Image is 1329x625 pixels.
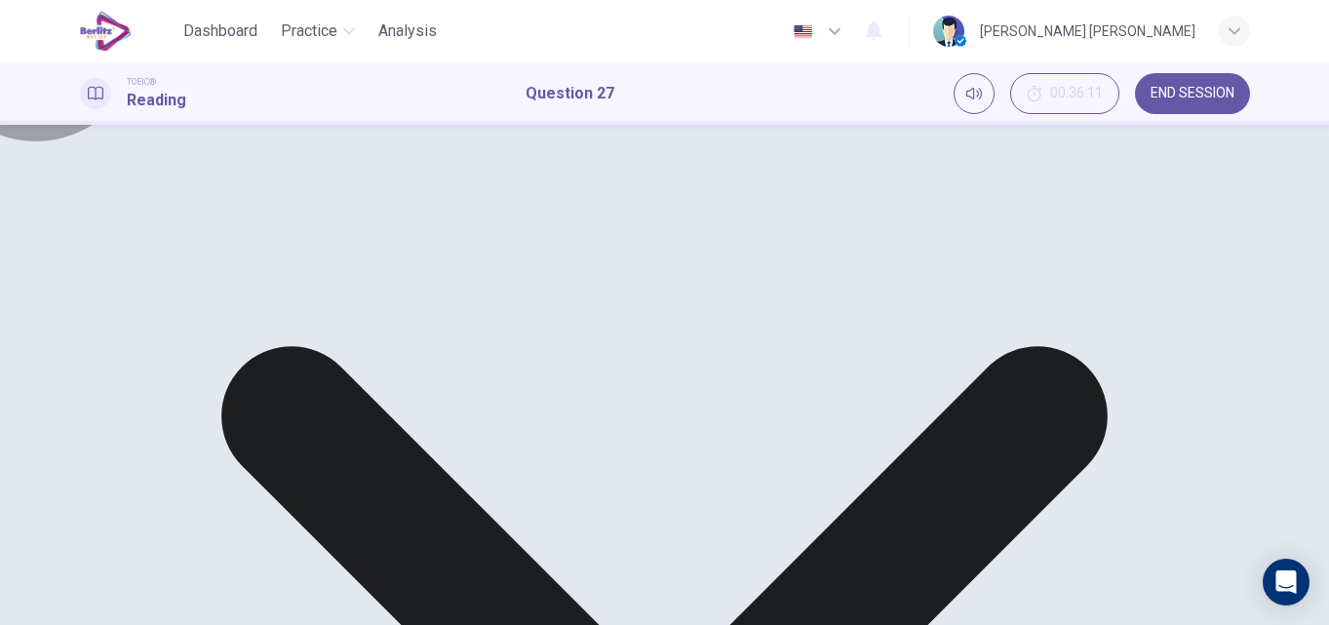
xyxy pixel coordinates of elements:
[378,20,437,43] span: Analysis
[1050,86,1103,101] span: 00:36:11
[1135,73,1250,114] button: END SESSION
[80,12,132,51] img: EduSynch logo
[371,14,445,49] button: Analysis
[183,20,257,43] span: Dashboard
[1010,73,1119,114] button: 00:36:11
[127,89,186,112] h1: Reading
[526,82,614,105] h1: Question 27
[1010,73,1119,114] div: Hide
[1151,86,1234,101] span: END SESSION
[1263,559,1309,605] div: Open Intercom Messenger
[176,14,265,49] button: Dashboard
[127,75,156,89] span: TOEIC®
[933,16,964,47] img: Profile picture
[980,20,1195,43] div: [PERSON_NAME] [PERSON_NAME]
[954,73,995,114] div: Mute
[273,14,363,49] button: Practice
[281,20,337,43] span: Practice
[80,12,176,51] a: EduSynch logo
[791,24,815,39] img: en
